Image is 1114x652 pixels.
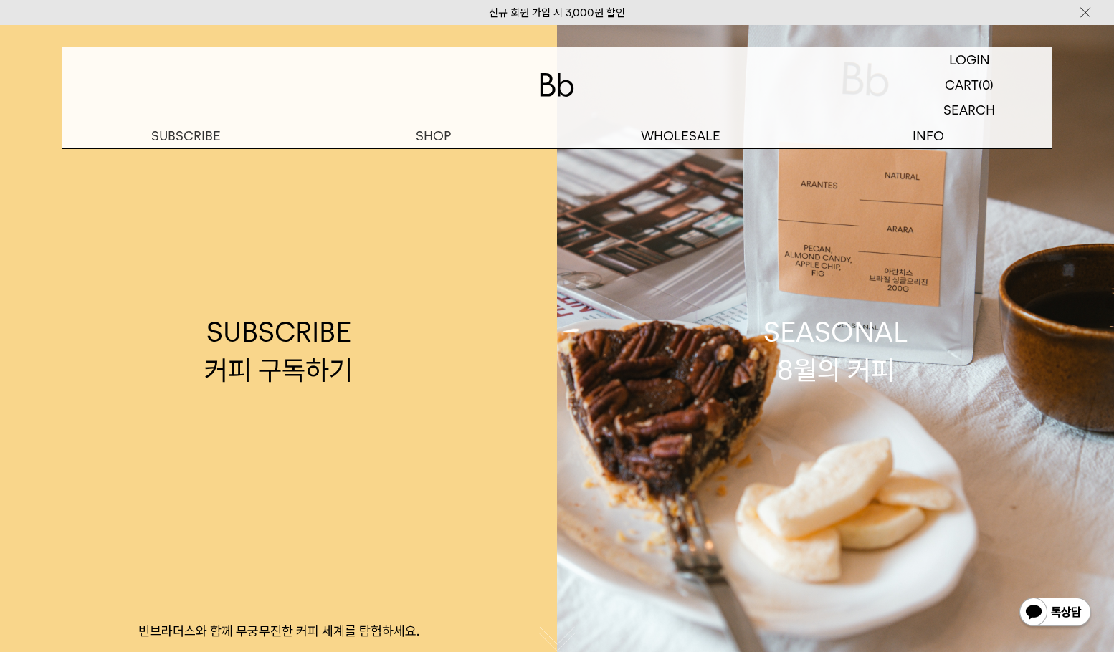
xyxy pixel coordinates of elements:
[1018,596,1092,631] img: 카카오톡 채널 1:1 채팅 버튼
[943,97,995,123] p: SEARCH
[887,72,1052,97] a: CART (0)
[62,123,310,148] a: SUBSCRIBE
[945,72,979,97] p: CART
[949,47,990,72] p: LOGIN
[979,72,994,97] p: (0)
[489,6,625,19] a: 신규 회원 가입 시 3,000원 할인
[310,123,557,148] a: SHOP
[887,47,1052,72] a: LOGIN
[763,313,908,389] div: SEASONAL 8월의 커피
[557,123,804,148] p: WHOLESALE
[204,313,353,389] div: SUBSCRIBE 커피 구독하기
[540,73,574,97] img: 로고
[804,123,1052,148] p: INFO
